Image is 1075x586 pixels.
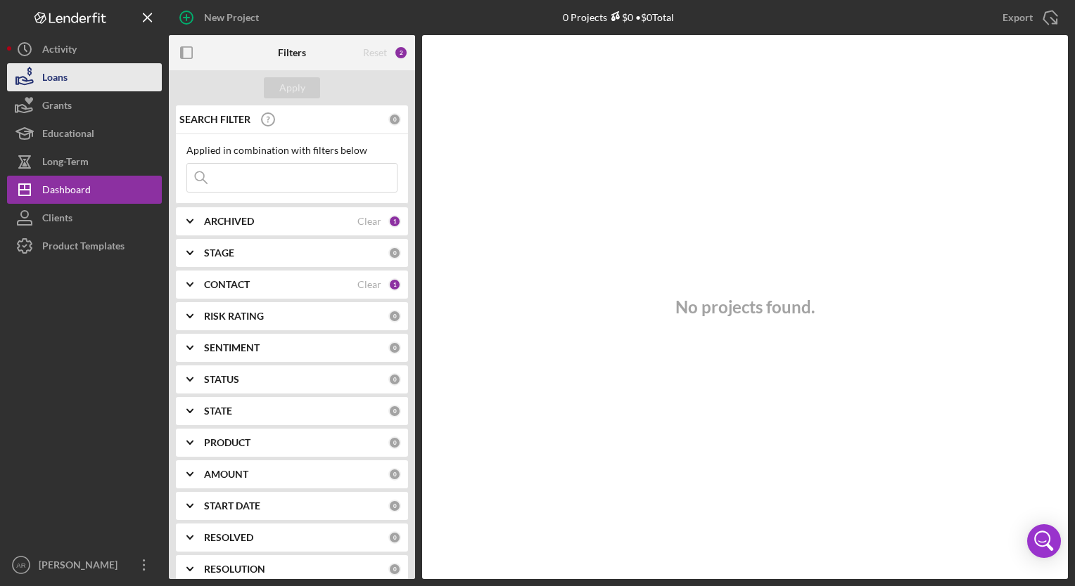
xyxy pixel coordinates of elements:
[388,113,401,126] div: 0
[186,145,397,156] div: Applied in combination with filters below
[204,437,250,448] b: PRODUCT
[7,91,162,119] button: Grants
[388,341,401,354] div: 0
[388,436,401,449] div: 0
[388,310,401,323] div: 0
[7,232,162,260] button: Product Templates
[7,204,162,232] button: Clients
[204,311,264,322] b: RISK RATING
[42,176,91,207] div: Dashboard
[42,232,125,263] div: Product Templates
[204,469,248,480] b: AMOUNT
[204,564,265,575] b: RESOLUTION
[278,47,306,58] b: Filters
[7,176,162,204] button: Dashboard
[204,247,234,259] b: STAGE
[357,279,381,290] div: Clear
[388,215,401,228] div: 1
[42,204,72,235] div: Clients
[388,500,401,512] div: 0
[675,297,815,317] h3: No projects found.
[394,46,408,60] div: 2
[363,47,387,58] div: Reset
[279,77,305,98] div: Apply
[42,35,77,67] div: Activity
[388,247,401,259] div: 0
[264,77,320,98] button: Apply
[388,405,401,417] div: 0
[388,563,401,575] div: 0
[607,11,633,23] div: $0
[42,119,94,151] div: Educational
[42,148,89,179] div: Long-Term
[7,551,162,579] button: AR[PERSON_NAME]
[357,216,381,227] div: Clear
[563,11,674,23] div: 0 Projects • $0 Total
[388,373,401,386] div: 0
[388,468,401,481] div: 0
[988,4,1068,32] button: Export
[1003,4,1033,32] div: Export
[35,551,127,582] div: [PERSON_NAME]
[179,114,250,125] b: SEARCH FILTER
[204,342,260,353] b: SENTIMENT
[204,216,254,227] b: ARCHIVED
[204,405,232,417] b: STATE
[42,63,68,95] div: Loans
[388,278,401,291] div: 1
[7,119,162,148] button: Educational
[169,4,273,32] button: New Project
[204,500,260,512] b: START DATE
[1027,524,1061,558] div: Open Intercom Messenger
[204,4,259,32] div: New Project
[16,561,25,569] text: AR
[388,531,401,544] div: 0
[7,148,162,176] button: Long-Term
[204,279,250,290] b: CONTACT
[204,532,253,543] b: RESOLVED
[7,35,162,63] button: Activity
[7,63,162,91] button: Loans
[42,91,72,123] div: Grants
[204,374,239,385] b: STATUS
